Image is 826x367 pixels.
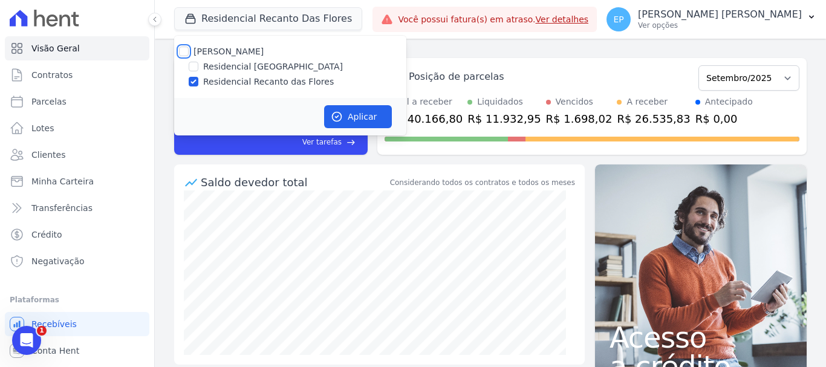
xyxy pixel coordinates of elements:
a: Recebíveis [5,312,149,336]
span: Visão Geral [31,42,80,54]
div: Antecipado [705,96,753,108]
div: R$ 26.535,83 [617,111,690,127]
span: Minha Carteira [31,175,94,187]
span: Acesso [610,323,792,352]
a: Clientes [5,143,149,167]
label: Residencial [GEOGRAPHIC_DATA] [203,60,343,73]
div: Saldo devedor total [201,174,388,190]
span: Você possui fatura(s) em atraso. [398,13,588,26]
span: Parcelas [31,96,67,108]
span: EP [613,15,623,24]
a: Visão Geral [5,36,149,60]
div: Vencidos [556,96,593,108]
a: Transferências [5,196,149,220]
span: Lotes [31,122,54,134]
span: Recebíveis [31,318,77,330]
a: Conta Hent [5,339,149,363]
span: Ver tarefas [302,137,342,148]
div: Considerando todos os contratos e todos os meses [390,177,575,188]
span: 1 [37,326,47,336]
div: R$ 1.698,02 [546,111,613,127]
div: Liquidados [477,96,523,108]
p: [PERSON_NAME] [PERSON_NAME] [638,8,802,21]
a: Ver tarefas east [219,137,356,148]
button: Aplicar [324,105,392,128]
div: Plataformas [10,293,145,307]
iframe: Intercom live chat [12,326,41,355]
div: R$ 11.932,95 [467,111,541,127]
span: Crédito [31,229,62,241]
a: Contratos [5,63,149,87]
a: Negativação [5,249,149,273]
div: R$ 0,00 [695,111,753,127]
span: east [346,138,356,147]
a: Minha Carteira [5,169,149,193]
p: Ver opções [638,21,802,30]
span: Contratos [31,69,73,81]
button: Residencial Recanto Das Flores [174,7,362,30]
div: A receber [626,96,668,108]
span: Negativação [31,255,85,267]
a: Lotes [5,116,149,140]
a: Crédito [5,222,149,247]
a: Parcelas [5,89,149,114]
a: Ver detalhes [536,15,589,24]
div: Posição de parcelas [409,70,504,84]
span: Conta Hent [31,345,79,357]
span: Transferências [31,202,93,214]
div: Total a receber [389,96,463,108]
div: R$ 40.166,80 [389,111,463,127]
label: Residencial Recanto das Flores [203,76,334,88]
label: [PERSON_NAME] [193,47,264,56]
span: Clientes [31,149,65,161]
button: EP [PERSON_NAME] [PERSON_NAME] Ver opções [597,2,826,36]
